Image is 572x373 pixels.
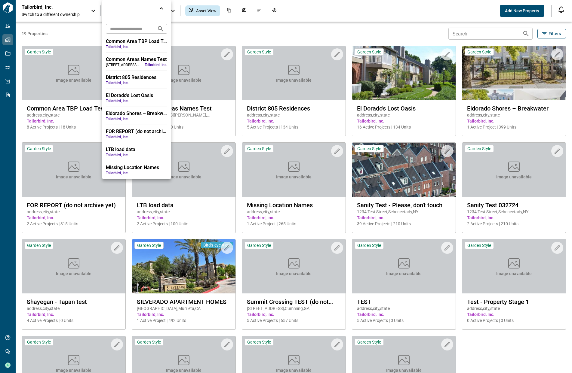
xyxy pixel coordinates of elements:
div: FOR REPORT (do not archive yet) [106,129,167,135]
span: Tailorbird, Inc. [106,153,167,157]
span: Tailorbird, Inc. [106,99,167,103]
span: Tailorbird, Inc. [145,62,167,67]
span: Tailorbird, Inc. [106,44,167,49]
span: Tailorbird, Inc. [106,135,167,139]
div: District 805 Residences [106,74,167,80]
span: Tailorbird, Inc. [106,117,167,121]
span: Tailorbird, Inc. [106,80,167,85]
div: Common Area TBP Load Test [106,38,167,44]
div: Common Areas Names Test [106,56,167,62]
div: [STREET_ADDRESS][PERSON_NAME] , [GEOGRAPHIC_DATA] , [GEOGRAPHIC_DATA] [106,62,140,67]
div: Eldorado Shores – Breakwater [106,111,167,117]
span: Tailorbird, Inc. [106,171,167,175]
div: LTB load data [106,147,167,153]
div: El Dorado's Lost Oasis [106,92,167,99]
button: Search projects [155,23,167,35]
div: Missing Location Names [106,165,167,171]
